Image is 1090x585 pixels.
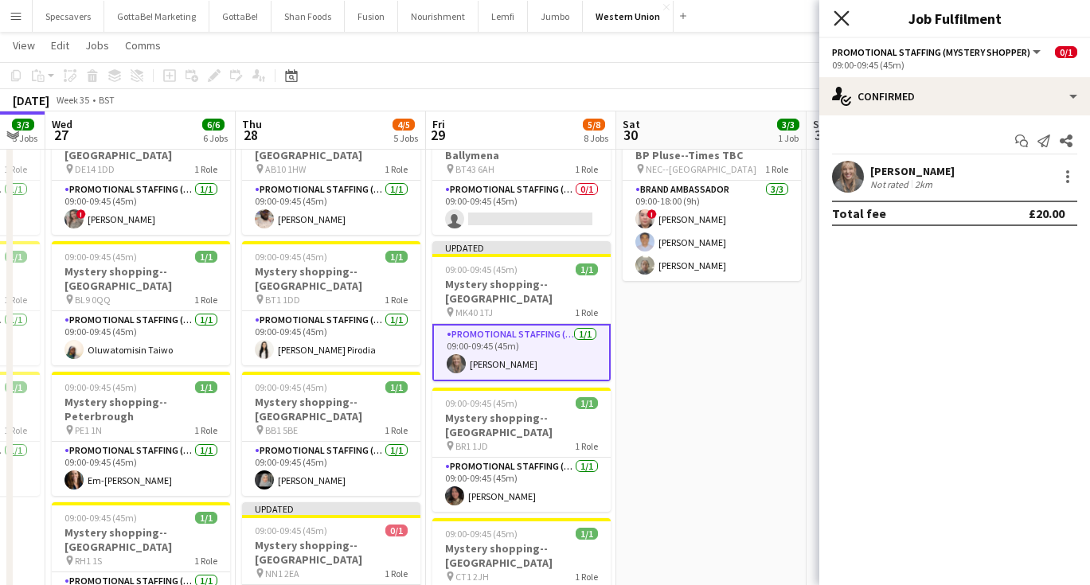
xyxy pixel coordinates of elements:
span: 30 [620,126,640,144]
div: 8 Jobs [584,132,608,144]
span: Promotional Staffing (Mystery Shopper) [832,46,1030,58]
app-card-role: Brand Ambassador3/309:00-18:00 (9h)![PERSON_NAME][PERSON_NAME][PERSON_NAME] [623,181,801,281]
app-card-role: Promotional Staffing (Mystery Shopper)1/109:00-09:45 (45m)[PERSON_NAME] Pirodia [242,311,420,365]
span: 09:00-09:45 (45m) [255,251,327,263]
span: 1 Role [385,424,408,436]
span: Sat [623,117,640,131]
div: Total fee [832,205,886,221]
span: 09:00-09:45 (45m) [445,263,518,275]
button: Shan Foods [272,1,345,32]
a: Edit [45,35,76,56]
span: CT1 2JH [455,571,489,583]
span: NN1 2EA [265,567,299,579]
button: GottaBe! Marketing [104,1,209,32]
span: Sun [813,117,832,131]
span: 1/1 [385,381,408,393]
div: Updated [432,241,611,254]
div: 3 Jobs [13,132,37,144]
span: ! [647,209,657,219]
h3: Mystery shopping--[GEOGRAPHIC_DATA] [432,411,611,439]
span: NEC--[GEOGRAPHIC_DATA] [646,163,756,175]
span: 1/1 [576,397,598,409]
span: 1 Role [385,567,408,579]
span: 09:00-09:45 (45m) [64,381,137,393]
span: 09:00-09:45 (45m) [64,251,137,263]
span: 1 Role [765,163,788,175]
span: 1 Role [194,555,217,567]
app-job-card: 09:00-09:45 (45m)1/1Mystery shopping--[GEOGRAPHIC_DATA] BL9 0QQ1 RolePromotional Staffing (Myster... [52,241,230,365]
button: Promotional Staffing (Mystery Shopper) [832,46,1043,58]
span: BR1 1JD [455,440,488,452]
span: 09:00-09:45 (45m) [64,512,137,524]
span: 1 Role [194,163,217,175]
app-job-card: 09:00-09:45 (45m)1/1Mystery shopping--[GEOGRAPHIC_DATA] BB1 5BE1 RolePromotional Staffing (Myster... [242,372,420,496]
app-job-card: 09:00-09:45 (45m)0/1Mystery shopping--Ballymena BT43 6AH1 RolePromotional Staffing (Mystery Shopp... [432,111,611,235]
span: 0/1 [385,525,408,536]
app-card-role: Promotional Staffing (Mystery Shopper)0/109:00-09:45 (45m) [432,181,611,235]
span: 1/1 [385,251,408,263]
span: 09:00-09:45 (45m) [255,525,327,536]
div: 09:00-09:45 (45m)1/1Mystery shopping--[GEOGRAPHIC_DATA] BR1 1JD1 RolePromotional Staffing (Myster... [432,388,611,512]
span: 1/1 [195,512,217,524]
span: Comms [125,38,161,53]
div: [DATE] [13,92,49,108]
span: 1 Role [4,424,27,436]
div: 09:00-09:45 (45m)1/1Mystery shopping--[GEOGRAPHIC_DATA] DE14 1DD1 RolePromotional Staffing (Myste... [52,111,230,235]
button: Specsavers [33,1,104,32]
h3: Mystery shopping--[GEOGRAPHIC_DATA] [242,395,420,423]
div: Updated [242,502,420,515]
app-card-role: Promotional Staffing (Mystery Shopper)1/109:00-09:45 (45m)[PERSON_NAME] [432,324,611,381]
span: 1 Role [194,294,217,306]
h3: Mystery shopping--[GEOGRAPHIC_DATA] [52,525,230,554]
button: Fusion [345,1,398,32]
span: 09:00-09:45 (45m) [255,381,327,393]
div: 2km [912,178,936,190]
span: 28 [240,126,262,144]
span: 31 [811,126,832,144]
h3: Job Fulfilment [819,8,1090,29]
span: 1/1 [576,528,598,540]
div: BST [99,94,115,106]
a: Comms [119,35,167,56]
span: 1 Role [194,424,217,436]
div: 09:00-09:45 (45m)1/1Mystery shopping--[GEOGRAPHIC_DATA] AB10 1HW1 RolePromotional Staffing (Myste... [242,111,420,235]
div: 09:00-09:45 (45m) [832,59,1077,71]
span: Fri [432,117,445,131]
span: PE1 1N [75,424,102,436]
span: 29 [430,126,445,144]
div: Not rated [870,178,912,190]
div: [PERSON_NAME] [870,164,955,178]
h3: Mystery shopping--Peterbrough [52,395,230,423]
span: 0/1 [1055,46,1077,58]
app-job-card: 09:00-09:45 (45m)1/1Mystery shopping--Peterbrough PE1 1N1 RolePromotional Staffing (Mystery Shopp... [52,372,230,496]
span: Jobs [85,38,109,53]
span: 1 Role [575,163,598,175]
a: Jobs [79,35,115,56]
span: BT1 1DD [265,294,300,306]
span: 1 Role [385,294,408,306]
span: BL9 0QQ [75,294,111,306]
button: Nourishment [398,1,479,32]
div: 1 Job [778,132,799,144]
div: 09:00-09:45 (45m)1/1Mystery shopping--[GEOGRAPHIC_DATA] BT1 1DD1 RolePromotional Staffing (Myster... [242,241,420,365]
span: 1/1 [5,381,27,393]
button: GottaBe! [209,1,272,32]
app-card-role: Promotional Staffing (Mystery Shopper)1/109:00-09:45 (45m)[PERSON_NAME] [242,181,420,235]
span: BB1 5BE [265,424,298,436]
h3: Mystery shopping--[GEOGRAPHIC_DATA] [242,538,420,567]
button: Lemfi [479,1,528,32]
button: Western Union [583,1,674,32]
app-job-card: Updated09:00-09:45 (45m)1/1Mystery shopping--[GEOGRAPHIC_DATA] MK40 1TJ1 RolePromotional Staffing... [432,241,611,381]
div: 6 Jobs [203,132,228,144]
span: MK40 1TJ [455,306,493,318]
span: 1/1 [576,263,598,275]
app-job-card: 09:00-18:00 (9h)3/3ASAP [GEOGRAPHIC_DATA] @ BP Pluse--Times TBC NEC--[GEOGRAPHIC_DATA]1 RoleBrand... [623,111,801,281]
span: Edit [51,38,69,53]
span: Thu [242,117,262,131]
span: 1 Role [4,294,27,306]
